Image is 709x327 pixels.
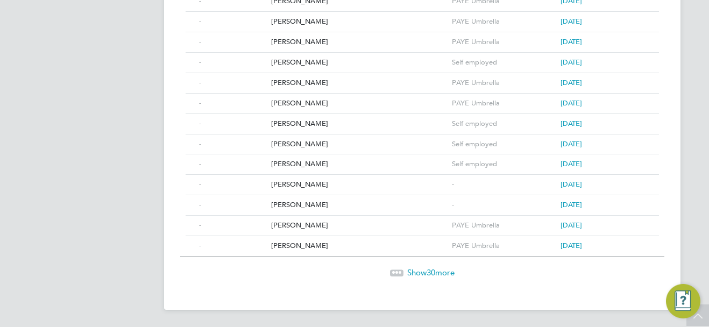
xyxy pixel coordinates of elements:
[196,32,268,52] div: -
[196,11,648,20] a: -[PERSON_NAME]PAYE Umbrella[DATE]
[196,93,648,102] a: -[PERSON_NAME]PAYE Umbrella[DATE]
[196,216,268,236] div: -
[407,267,455,278] span: Show more
[196,94,268,113] div: -
[268,32,449,52] div: [PERSON_NAME]
[196,195,268,215] div: -
[666,284,700,318] button: Engage Resource Center
[449,134,558,154] div: Self employed
[449,12,558,32] div: PAYE Umbrella
[449,114,558,134] div: Self employed
[196,195,648,204] a: -[PERSON_NAME]-[DATE]
[196,114,268,134] div: -
[268,12,449,32] div: [PERSON_NAME]
[196,52,648,61] a: -[PERSON_NAME]Self employed[DATE]
[561,78,582,87] span: [DATE]
[561,159,582,168] span: [DATE]
[196,73,648,82] a: -[PERSON_NAME]PAYE Umbrella[DATE]
[449,53,558,73] div: Self employed
[561,17,582,26] span: [DATE]
[196,154,268,174] div: -
[561,221,582,230] span: [DATE]
[196,73,268,93] div: -
[268,236,449,256] div: [PERSON_NAME]
[268,134,449,154] div: [PERSON_NAME]
[268,154,449,174] div: [PERSON_NAME]
[196,174,648,183] a: -[PERSON_NAME]-[DATE]
[196,134,268,154] div: -
[268,53,449,73] div: [PERSON_NAME]
[449,216,558,236] div: PAYE Umbrella
[196,12,268,32] div: -
[561,98,582,108] span: [DATE]
[196,175,268,195] div: -
[196,154,648,163] a: -[PERSON_NAME]Self employed[DATE]
[449,175,558,195] div: -
[561,58,582,67] span: [DATE]
[196,53,268,73] div: -
[268,195,449,215] div: [PERSON_NAME]
[561,180,582,189] span: [DATE]
[561,139,582,148] span: [DATE]
[561,241,582,250] span: [DATE]
[268,114,449,134] div: [PERSON_NAME]
[561,200,582,209] span: [DATE]
[196,215,648,224] a: -[PERSON_NAME]PAYE Umbrella[DATE]
[561,119,582,128] span: [DATE]
[449,154,558,174] div: Self employed
[449,195,558,215] div: -
[268,94,449,113] div: [PERSON_NAME]
[196,32,648,41] a: -[PERSON_NAME]PAYE Umbrella[DATE]
[268,175,449,195] div: [PERSON_NAME]
[427,267,435,278] span: 30
[449,32,558,52] div: PAYE Umbrella
[196,236,268,256] div: -
[196,134,648,143] a: -[PERSON_NAME]Self employed[DATE]
[449,94,558,113] div: PAYE Umbrella
[449,73,558,93] div: PAYE Umbrella
[449,236,558,256] div: PAYE Umbrella
[196,236,648,245] a: -[PERSON_NAME]PAYE Umbrella[DATE]
[196,113,648,123] a: -[PERSON_NAME]Self employed[DATE]
[268,73,449,93] div: [PERSON_NAME]
[561,37,582,46] span: [DATE]
[268,216,449,236] div: [PERSON_NAME]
